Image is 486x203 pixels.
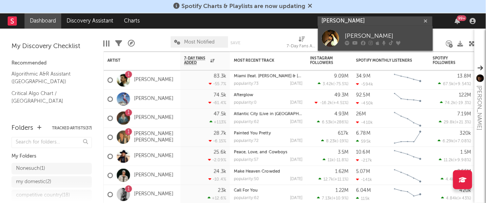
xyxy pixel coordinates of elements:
button: Tracked Artists(37) [52,126,92,130]
svg: Chart title [391,90,425,109]
div: popularity: 0 [234,101,257,105]
span: 29.8k [444,120,455,124]
div: 4.93M [334,112,349,117]
span: -75.5 % [334,82,347,86]
div: 26M [356,112,366,117]
span: -11.8 % [335,158,347,163]
svg: Chart title [391,109,425,128]
div: Nonesuch ( 1 ) [16,164,45,173]
div: [DATE] [290,82,303,86]
div: Spotify Followers [433,56,460,65]
div: 3.5M [338,150,349,155]
div: 617k [338,131,349,136]
div: 25.6k [214,150,226,155]
span: 4.4k [446,177,455,182]
div: popularity: 62 [234,196,259,200]
div: [DATE] [290,158,303,162]
div: 122M [459,93,471,98]
div: ( ) [439,119,471,124]
div: +12.6 % [208,196,226,201]
div: Peace, Love, and Cowboys [234,150,303,155]
div: 7-Day Fans Added (7-Day Fans Added) [287,42,317,51]
a: Peace, Love, and Cowboys [234,150,287,155]
div: ( ) [318,177,349,182]
div: Recommended [11,59,92,68]
div: -6.15 % [209,139,226,143]
span: Spotify Charts & Playlists are now updating [182,3,306,10]
div: [DATE] [290,196,303,200]
span: +10.9 % [333,197,347,201]
div: Miami (feat. Lil Wayne & Rick Ross) [234,74,303,78]
span: +9.54 % [455,82,470,86]
div: [PERSON_NAME] [345,32,429,41]
div: Folders [11,124,33,133]
div: A&R Pipeline [128,32,135,55]
a: [PERSON_NAME] [134,115,173,121]
a: [PERSON_NAME] [134,153,173,159]
span: +7.08 % [455,139,470,143]
div: -2.09 % [208,158,226,163]
div: ( ) [439,158,471,163]
div: 595k [356,139,371,144]
span: Most Notified [184,40,215,45]
div: ( ) [438,139,471,143]
div: popularity: 62 [234,120,259,124]
div: 1.62M [335,169,349,174]
span: 11k [328,158,334,163]
div: Call For You [234,188,303,193]
div: 83.3k [214,74,226,79]
div: -594k [356,82,373,87]
div: 28.7k [214,131,226,136]
div: 9.09M [334,74,349,79]
div: -141k [356,177,372,182]
a: [PERSON_NAME] [134,77,173,83]
a: competitive country(18) [11,190,92,201]
div: 420k [460,188,471,193]
a: Critical Algo Chart / [GEOGRAPHIC_DATA] [11,89,84,105]
div: My Folders [11,152,92,161]
a: [PERSON_NAME] [134,191,173,198]
div: -450k [356,101,373,106]
div: 320k [460,131,471,136]
div: Spotify Monthly Listeners [356,58,414,63]
div: Most Recent Track [234,58,291,63]
div: Afterglow [234,93,303,97]
a: Painted You Pretty [234,131,271,135]
div: popularity: 73 [234,82,259,86]
div: Artist [108,58,165,63]
div: 34.9M [356,74,370,79]
svg: Chart title [391,71,425,90]
span: 74.2k [445,101,456,105]
span: +43 % [459,197,470,201]
a: Nonesuch(1) [11,163,92,174]
div: Instagram Followers [310,56,337,65]
span: 6.53k [322,120,333,124]
span: +9.98 % [455,158,470,163]
div: ( ) [440,100,471,105]
div: Atlantic City (Live in Jersey) [feat. Bruce Springsteen and Kings of Leon] [234,112,303,116]
div: Make Heaven Crowded [234,169,303,174]
div: 1.22M [336,188,349,193]
span: -19 % [338,139,347,143]
div: Painted You Pretty [234,131,303,135]
span: 12.7k [323,177,333,182]
span: 6.29k [443,139,454,143]
a: Atlantic City (Live in [GEOGRAPHIC_DATA]) [feat. [PERSON_NAME] and [PERSON_NAME]] [234,112,409,116]
div: -61.4 % [209,100,226,105]
a: [PERSON_NAME] [134,172,173,179]
div: -10.4 % [209,177,226,182]
a: Miami (feat. [PERSON_NAME] & [PERSON_NAME]) [234,74,331,78]
div: ( ) [317,119,349,124]
span: +4.51 % [333,101,347,105]
div: ( ) [438,81,471,86]
svg: Chart title [391,166,425,185]
a: Discovery Assistant [61,13,119,29]
div: 6.78M [356,131,370,136]
span: +11.1 % [334,177,347,182]
div: 99 + [457,15,466,21]
a: Dashboard [24,13,61,29]
div: ( ) [321,139,349,143]
div: Filters [115,32,122,55]
span: 7-Day Fans Added [184,56,209,65]
span: 3.42k [323,82,333,86]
